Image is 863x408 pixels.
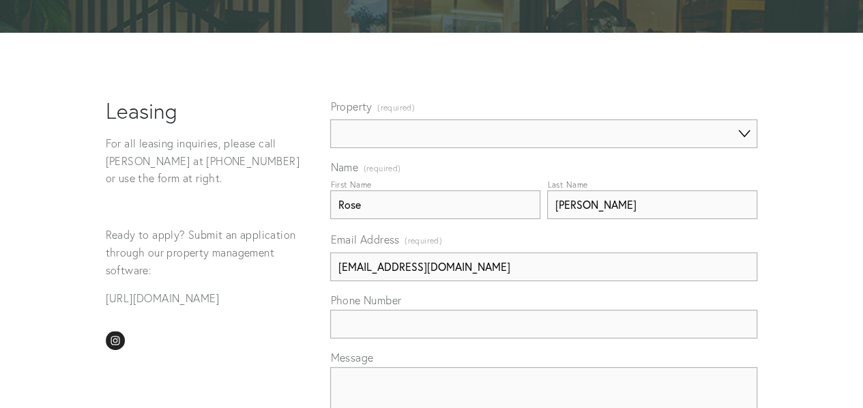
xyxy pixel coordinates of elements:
[330,351,373,364] span: Message
[106,227,308,279] p: Ready to apply? Submit an application through our property management software:
[547,179,587,190] div: Last Name
[106,98,308,124] h1: Leasing
[330,100,372,113] span: Property
[330,119,757,148] select: Property
[106,135,308,188] p: For all leasing inquiries, please call [PERSON_NAME] at [PHONE_NUMBER] or use the form at right.
[405,231,442,250] span: (required)
[330,160,358,174] span: Name
[330,233,399,246] span: Email Address
[377,98,415,117] span: (required)
[363,164,400,173] span: (required)
[106,331,125,350] a: Simmer & Simmer Properties
[106,290,308,308] p: [URL][DOMAIN_NAME]
[330,179,371,190] div: First Name
[330,293,401,307] span: Phone Number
